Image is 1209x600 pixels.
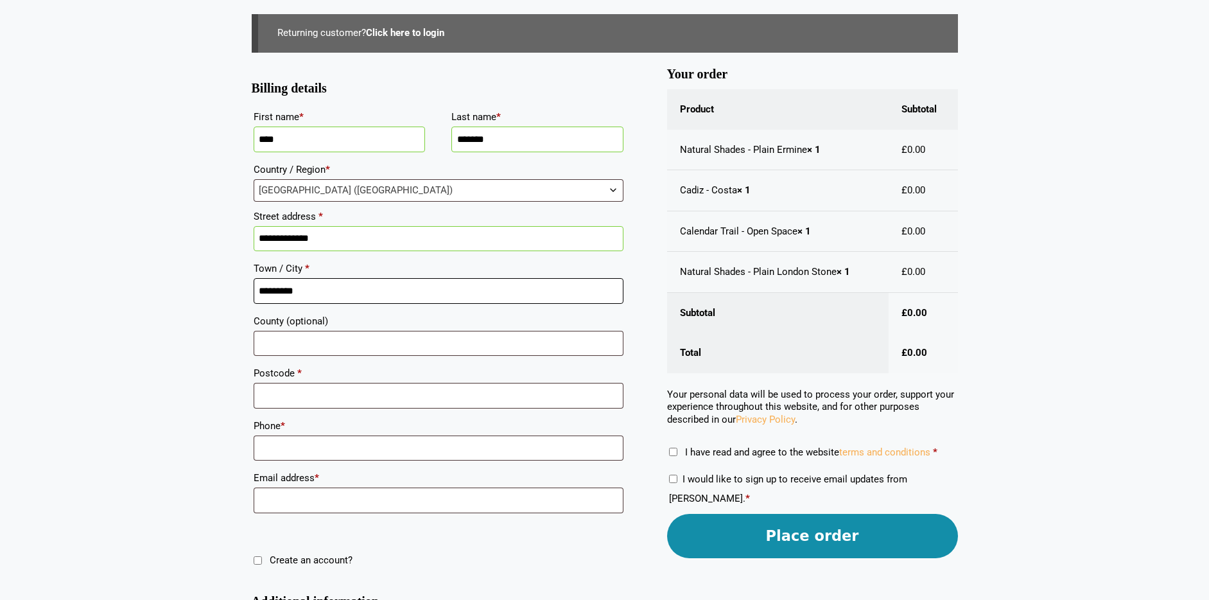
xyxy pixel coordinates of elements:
bdi: 0.00 [901,266,925,278]
label: Last name [451,107,623,127]
label: I would like to sign up to receive email updates from [PERSON_NAME]. [669,473,907,504]
label: Country / Region [254,160,623,179]
th: Subtotal [667,293,889,333]
div: Returning customer? [252,14,958,53]
p: Your personal data will be used to process your order, support your experience throughout this we... [667,389,958,427]
label: Street address [254,207,623,226]
abbr: required [933,446,937,458]
th: Total [667,333,889,373]
input: Create an account? [254,556,262,565]
span: £ [901,347,907,358]
strong: × 1 [737,184,751,196]
label: Email address [254,468,623,488]
a: terms and conditions [839,446,930,458]
th: Product [667,89,889,130]
strong: × 1 [807,144,821,155]
span: £ [901,266,907,278]
label: County [254,312,623,331]
span: £ [901,184,907,196]
label: Phone [254,416,623,436]
span: £ [901,144,907,155]
span: United Kingdom (UK) [254,180,623,201]
bdi: 0.00 [901,144,925,155]
button: Place order [667,514,958,558]
bdi: 0.00 [901,184,925,196]
td: Cadiz - Costa [667,170,889,211]
span: I have read and agree to the website [685,446,930,458]
span: Country / Region [254,179,623,202]
h3: Billing details [252,86,625,91]
td: Calendar Trail - Open Space [667,211,889,252]
a: Click here to login [366,27,444,39]
label: Town / City [254,259,623,278]
input: I would like to sign up to receive email updates from [PERSON_NAME]. [669,475,677,483]
span: £ [901,225,907,237]
strong: × 1 [797,225,811,237]
span: Create an account? [270,554,352,566]
bdi: 0.00 [901,347,927,358]
a: Privacy Policy [736,414,795,425]
span: £ [901,307,907,319]
th: Subtotal [889,89,958,130]
td: Natural Shades - Plain Ermine [667,130,889,171]
bdi: 0.00 [901,307,927,319]
td: Natural Shades - Plain London Stone [667,252,889,293]
span: (optional) [286,315,328,327]
bdi: 0.00 [901,225,925,237]
label: First name [254,107,426,127]
label: Postcode [254,364,623,383]
h3: Your order [667,72,958,77]
input: I have read and agree to the websiteterms and conditions * [669,448,677,456]
strong: × 1 [837,266,850,278]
